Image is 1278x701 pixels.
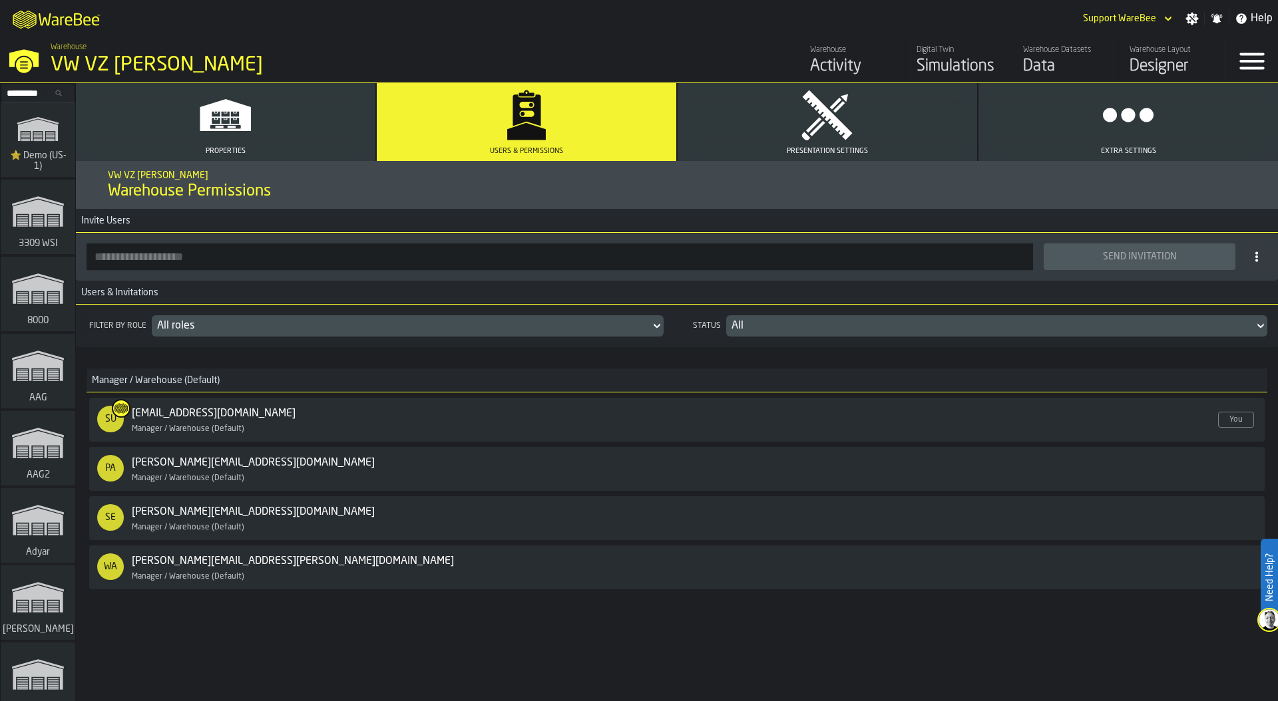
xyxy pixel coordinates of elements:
[87,321,149,331] div: Filter by role
[1130,45,1214,55] div: Warehouse Layout
[1,102,75,180] a: link-to-/wh/i/103622fe-4b04-4da1-b95f-2619b9c959cc/simulations
[132,474,417,483] div: Manager / Warehouse (Default)
[76,281,1278,305] h3: title-section-Users & Invitations
[206,147,246,156] span: Properties
[76,209,1278,233] h3: title-section-Invite Users
[1229,11,1278,27] label: button-toggle-Help
[108,168,1246,181] h2: Sub Title
[132,572,497,581] div: Manager / Warehouse (Default)
[1012,40,1118,82] a: link-to-/wh/i/fa05c68f-4c9c-4120-ba7f-9a7e5740d4da/data
[132,406,296,422] a: [EMAIL_ADDRESS][DOMAIN_NAME]
[810,56,895,77] div: Activity
[51,43,87,52] span: Warehouse
[787,147,868,156] span: Presentation Settings
[76,287,158,298] span: Users & Invitations
[157,318,645,334] div: DropdownMenuValue-all
[1205,12,1229,25] label: button-toggle-Notifications
[1,411,75,488] a: link-to-/wh/i/ba0ffe14-8e36-4604-ab15-0eac01efbf24/simulations
[25,315,51,326] span: 8000
[132,523,417,532] div: Manager / Warehouse (Default)
[1251,11,1273,27] span: Help
[132,455,375,471] a: [PERSON_NAME][EMAIL_ADDRESS][DOMAIN_NAME]
[1023,45,1108,55] div: Warehouse Datasets
[690,321,724,331] div: Status
[108,181,271,202] span: Warehouse Permissions
[917,45,1001,55] div: Digital Twin
[27,392,50,403] span: AAG
[76,215,130,226] span: Invite Users
[87,243,1033,270] input: button-toolbar-
[24,470,53,480] span: AAG2
[690,315,1267,337] div: StatusDropdownMenuValue-all
[732,318,1249,334] div: DropdownMenuValue-all
[1,334,75,411] a: link-to-/wh/i/27cb59bd-8ba0-4176-b0f1-d82d60966913/simulations
[97,553,124,580] div: WA
[16,238,61,249] span: 3309 WSI
[132,424,338,434] div: Manager / Warehouse (Default)
[1083,13,1156,24] div: DropdownMenuValue-Support WareBee
[1,488,75,565] a: link-to-/wh/i/862141b4-a92e-43d2-8b2b-6509793ccc83/simulations
[1,565,75,642] a: link-to-/wh/i/72fe6713-8242-4c3c-8adf-5d67388ea6d5/simulations
[87,315,664,337] div: Filter by roleDropdownMenuValue-all
[1180,12,1204,25] label: button-toggle-Settings
[917,56,1001,77] div: Simulations
[1130,56,1214,77] div: Designer
[23,547,53,557] span: Adyar
[87,368,1267,392] h3: title-section-Manager / Warehouse (Default)
[799,40,905,82] a: link-to-/wh/i/fa05c68f-4c9c-4120-ba7f-9a7e5740d4da/feed/
[1,180,75,257] a: link-to-/wh/i/d1ef1afb-ce11-4124-bdae-ba3d01893ec0/simulations
[87,375,220,386] span: Manager / Warehouse (Default)
[1052,251,1227,262] div: Send Invitation
[76,161,1278,209] div: title-Warehouse Permissions
[51,53,410,77] div: VW VZ [PERSON_NAME]
[97,406,124,432] div: SU
[97,504,124,531] div: SE
[132,553,454,569] a: [PERSON_NAME][EMAIL_ADDRESS][PERSON_NAME][DOMAIN_NAME]
[1225,40,1278,82] label: button-toggle-Menu
[810,45,895,55] div: Warehouse
[1101,147,1156,156] span: Extra Settings
[1023,56,1108,77] div: Data
[1262,540,1277,615] label: Need Help?
[490,147,563,156] span: Users & Permissions
[1118,40,1225,82] a: link-to-/wh/i/fa05c68f-4c9c-4120-ba7f-9a7e5740d4da/designer
[6,150,70,172] span: ⭐ Demo (US-1)
[905,40,1012,82] a: link-to-/wh/i/fa05c68f-4c9c-4120-ba7f-9a7e5740d4da/simulations
[1078,11,1175,27] div: DropdownMenuValue-Support WareBee
[132,504,375,520] a: [PERSON_NAME][EMAIL_ADDRESS][DOMAIN_NAME]
[1,257,75,334] a: link-to-/wh/i/b2e041e4-2753-4086-a82a-958e8abdd2c7/simulations
[1044,243,1235,270] button: button-Send Invitation
[97,455,124,482] div: PA
[1218,412,1254,428] span: You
